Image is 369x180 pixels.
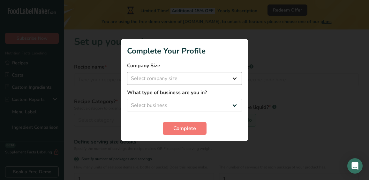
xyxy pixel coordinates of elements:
span: Complete [173,125,196,132]
button: Complete [163,122,207,135]
h1: Complete Your Profile [127,45,242,57]
label: Company Size [127,62,242,70]
div: Open Intercom Messenger [347,158,363,174]
label: What type of business are you in? [127,89,242,96]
